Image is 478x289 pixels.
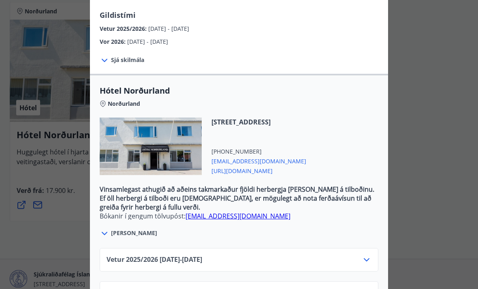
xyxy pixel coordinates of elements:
[100,25,148,33] span: Vetur 2025/2026 :
[100,86,378,97] span: Hótel Norðurland
[100,11,136,20] span: Gildistími
[100,38,127,46] span: Vor 2026 :
[111,56,144,64] span: Sjá skilmála
[148,25,189,33] span: [DATE] - [DATE]
[127,38,168,46] span: [DATE] - [DATE]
